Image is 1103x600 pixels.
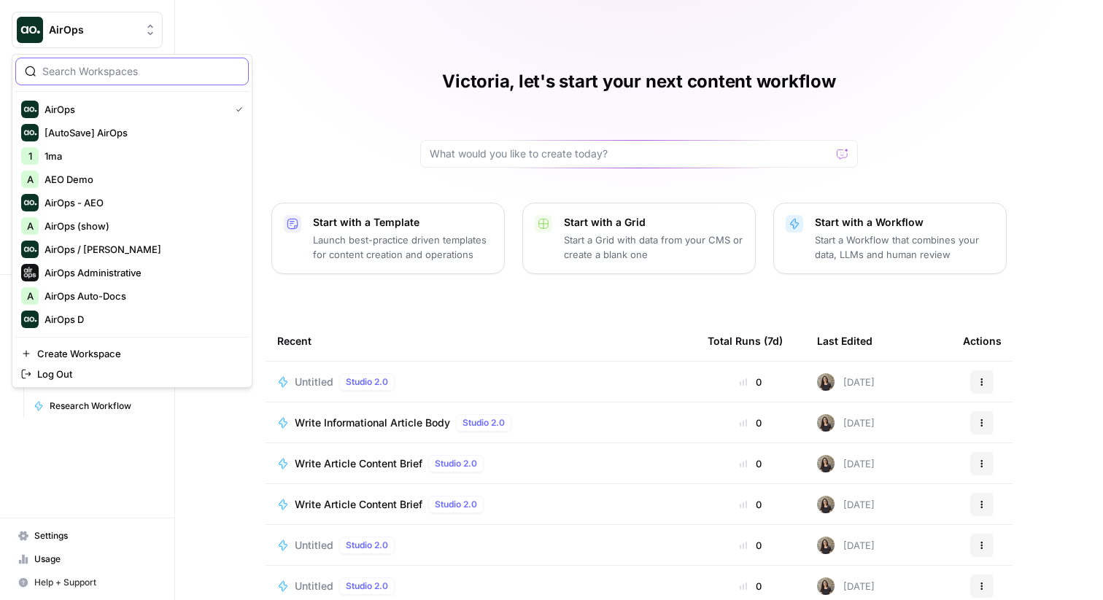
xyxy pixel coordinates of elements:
[44,172,237,187] span: AEO Demo
[21,124,39,141] img: [AutoSave] AirOps Logo
[708,416,794,430] div: 0
[271,203,505,274] button: Start with a TemplateLaunch best-practice driven templates for content creation and operations
[44,289,237,303] span: AirOps Auto-Docs
[817,321,872,361] div: Last Edited
[44,312,237,327] span: AirOps D
[435,498,477,511] span: Studio 2.0
[37,346,237,361] span: Create Workspace
[346,539,388,552] span: Studio 2.0
[34,576,156,589] span: Help + Support
[708,456,794,471] div: 0
[313,215,492,230] p: Start with a Template
[817,373,875,391] div: [DATE]
[295,579,333,593] span: Untitled
[44,149,237,163] span: 1ma
[435,457,477,470] span: Studio 2.0
[21,194,39,211] img: AirOps - AEO Logo
[817,414,875,432] div: [DATE]
[15,364,249,384] a: Log Out
[277,496,684,513] a: Write Article Content BriefStudio 2.0
[37,367,237,381] span: Log Out
[817,496,835,513] img: n04lk3h3q0iujb8nvuuepb5yxxxi
[277,577,684,595] a: UntitledStudio 2.0
[963,321,1002,361] div: Actions
[50,400,156,413] span: Research Workflow
[346,375,388,389] span: Studio 2.0
[815,233,994,262] p: Start a Workflow that combines your data, LLMs and human review
[564,233,743,262] p: Start a Grid with data from your CMS or create a blank one
[277,455,684,472] a: Write Article Content BriefStudio 2.0
[44,265,237,280] span: AirOps Administrative
[12,524,163,548] a: Settings
[34,553,156,566] span: Usage
[295,497,422,512] span: Write Article Content Brief
[12,571,163,594] button: Help + Support
[295,456,422,471] span: Write Article Content Brief
[44,125,237,140] span: [AutoSave] AirOps
[27,219,34,233] span: A
[27,172,34,187] span: A
[773,203,1007,274] button: Start with a WorkflowStart a Workflow that combines your data, LLMs and human review
[44,102,224,117] span: AirOps
[817,373,835,391] img: n04lk3h3q0iujb8nvuuepb5yxxxi
[817,537,835,554] img: n04lk3h3q0iujb8nvuuepb5yxxxi
[17,17,43,43] img: AirOps Logo
[708,497,794,512] div: 0
[27,394,163,418] a: Research Workflow
[44,242,237,257] span: AirOps / [PERSON_NAME]
[463,416,505,429] span: Studio 2.0
[21,311,39,328] img: AirOps D Logo
[817,496,875,513] div: [DATE]
[817,455,875,472] div: [DATE]
[346,580,388,593] span: Studio 2.0
[21,264,39,281] img: AirOps Administrative Logo
[817,537,875,554] div: [DATE]
[708,538,794,553] div: 0
[295,416,450,430] span: Write Informational Article Body
[815,215,994,230] p: Start with a Workflow
[708,579,794,593] div: 0
[44,219,237,233] span: AirOps (show)
[295,375,333,389] span: Untitled
[295,538,333,553] span: Untitled
[708,321,783,361] div: Total Runs (7d)
[277,373,684,391] a: UntitledStudio 2.0
[15,343,249,364] a: Create Workspace
[708,375,794,389] div: 0
[12,12,163,48] button: Workspace: AirOps
[817,577,835,595] img: n04lk3h3q0iujb8nvuuepb5yxxxi
[44,195,237,210] span: AirOps - AEO
[42,64,239,79] input: Search Workspaces
[313,233,492,262] p: Launch best-practice driven templates for content creation and operations
[277,537,684,554] a: UntitledStudio 2.0
[442,70,835,93] h1: Victoria, let's start your next content workflow
[28,149,32,163] span: 1
[21,101,39,118] img: AirOps Logo
[564,215,743,230] p: Start with a Grid
[27,289,34,303] span: A
[12,54,252,388] div: Workspace: AirOps
[817,455,835,472] img: n04lk3h3q0iujb8nvuuepb5yxxxi
[21,241,39,258] img: AirOps / Nicholas Cabral Logo
[49,23,137,37] span: AirOps
[277,321,684,361] div: Recent
[430,147,831,161] input: What would you like to create today?
[522,203,756,274] button: Start with a GridStart a Grid with data from your CMS or create a blank one
[277,414,684,432] a: Write Informational Article BodyStudio 2.0
[817,577,875,595] div: [DATE]
[34,529,156,542] span: Settings
[817,414,835,432] img: n04lk3h3q0iujb8nvuuepb5yxxxi
[12,548,163,571] a: Usage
